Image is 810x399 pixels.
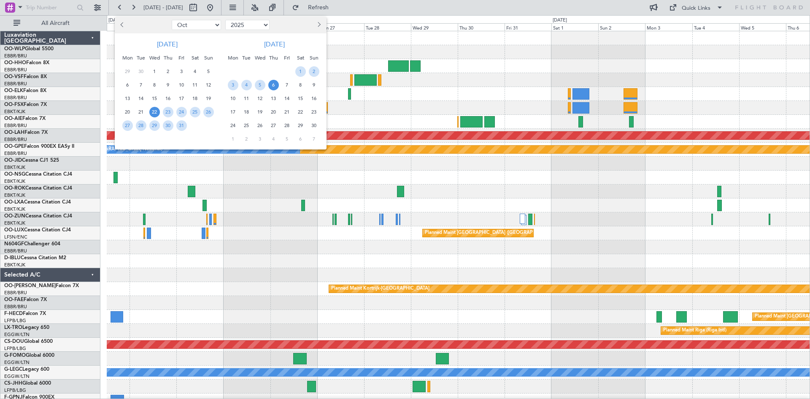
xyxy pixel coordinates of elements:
[176,80,187,90] span: 10
[294,119,307,132] div: 29-11-2025
[175,92,188,105] div: 17-10-2025
[149,107,160,117] span: 22
[294,78,307,92] div: 8-11-2025
[280,92,294,105] div: 14-11-2025
[240,119,253,132] div: 25-11-2025
[267,51,280,65] div: Thu
[255,134,265,144] span: 3
[122,80,133,90] span: 6
[161,65,175,78] div: 2-10-2025
[268,134,279,144] span: 4
[148,119,161,132] div: 29-10-2025
[280,51,294,65] div: Fri
[188,105,202,119] div: 25-10-2025
[226,119,240,132] div: 24-11-2025
[176,66,187,77] span: 3
[240,78,253,92] div: 4-11-2025
[122,120,133,131] span: 27
[202,65,215,78] div: 5-10-2025
[202,51,215,65] div: Sun
[122,66,133,77] span: 29
[148,65,161,78] div: 1-10-2025
[280,105,294,119] div: 21-11-2025
[188,92,202,105] div: 18-10-2025
[148,92,161,105] div: 15-10-2025
[203,93,214,104] span: 19
[295,80,306,90] span: 8
[226,92,240,105] div: 10-11-2025
[309,66,319,77] span: 2
[267,132,280,146] div: 4-12-2025
[280,119,294,132] div: 28-11-2025
[121,51,134,65] div: Mon
[134,78,148,92] div: 7-10-2025
[202,105,215,119] div: 26-10-2025
[228,80,238,90] span: 3
[161,105,175,119] div: 23-10-2025
[268,107,279,117] span: 20
[253,51,267,65] div: Wed
[163,66,173,77] span: 2
[226,132,240,146] div: 1-12-2025
[228,93,238,104] span: 10
[280,132,294,146] div: 5-12-2025
[190,107,200,117] span: 25
[190,93,200,104] span: 18
[148,78,161,92] div: 8-10-2025
[172,20,221,30] select: Select month
[294,105,307,119] div: 22-11-2025
[282,80,292,90] span: 7
[295,134,306,144] span: 6
[148,105,161,119] div: 22-10-2025
[136,120,146,131] span: 28
[149,93,160,104] span: 15
[294,65,307,78] div: 1-11-2025
[307,132,321,146] div: 7-12-2025
[175,65,188,78] div: 3-10-2025
[226,51,240,65] div: Mon
[267,105,280,119] div: 20-11-2025
[175,51,188,65] div: Fri
[240,132,253,146] div: 2-12-2025
[163,120,173,131] span: 30
[121,92,134,105] div: 13-10-2025
[203,107,214,117] span: 26
[161,51,175,65] div: Thu
[176,120,187,131] span: 31
[240,92,253,105] div: 11-11-2025
[188,78,202,92] div: 11-10-2025
[295,120,306,131] span: 29
[307,105,321,119] div: 23-11-2025
[294,92,307,105] div: 15-11-2025
[134,51,148,65] div: Tue
[149,80,160,90] span: 8
[309,107,319,117] span: 23
[163,93,173,104] span: 16
[268,80,279,90] span: 6
[267,92,280,105] div: 13-11-2025
[121,78,134,92] div: 6-10-2025
[253,92,267,105] div: 12-11-2025
[241,120,252,131] span: 25
[163,107,173,117] span: 23
[309,80,319,90] span: 9
[255,80,265,90] span: 5
[134,65,148,78] div: 30-9-2025
[203,80,214,90] span: 12
[188,51,202,65] div: Sat
[307,51,321,65] div: Sun
[175,78,188,92] div: 10-10-2025
[134,119,148,132] div: 28-10-2025
[190,66,200,77] span: 4
[175,105,188,119] div: 24-10-2025
[241,107,252,117] span: 18
[309,134,319,144] span: 7
[241,134,252,144] span: 2
[134,105,148,119] div: 21-10-2025
[267,78,280,92] div: 6-11-2025
[118,18,127,32] button: Previous month
[226,78,240,92] div: 3-11-2025
[282,93,292,104] span: 14
[253,132,267,146] div: 3-12-2025
[309,120,319,131] span: 30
